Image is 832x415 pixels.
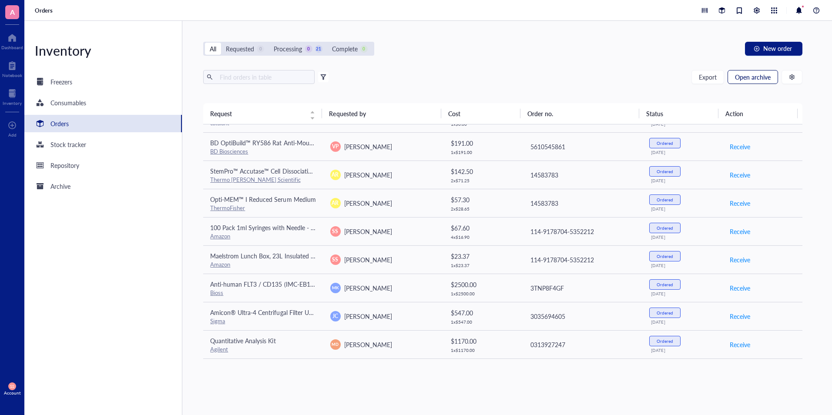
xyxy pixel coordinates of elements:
span: SS [332,228,338,235]
span: VP [332,143,339,151]
span: Opti-MEM™ I Reduced Serum Medium [210,195,315,204]
div: $ 191.00 [451,138,516,148]
button: Receive [729,168,751,182]
div: [DATE] [651,150,715,155]
div: 114-9178704-5352212 [530,227,635,236]
div: segmented control [203,42,374,56]
td: 114-9178704-5352212 [523,217,642,245]
div: Add [8,132,17,137]
span: Receive [730,283,750,293]
button: Receive [729,196,751,210]
div: 1 x $ 191.00 [451,150,516,155]
a: ThermoFisher [210,204,245,212]
span: SS [332,256,338,264]
div: $ 2500.00 [451,280,516,289]
th: Requested by [322,103,441,124]
span: Receive [730,170,750,180]
div: [DATE] [651,178,715,183]
a: Freezers [24,73,182,90]
div: Ordered [657,225,673,231]
td: 14583783 [523,161,642,189]
a: Repository [24,157,182,174]
td: 5610545861 [523,132,642,161]
div: Freezers [50,77,72,87]
div: Ordered [657,310,673,315]
a: Agilent [210,345,228,353]
a: Amazon [210,232,230,240]
div: [DATE] [651,121,715,127]
button: Receive [729,253,751,267]
button: Export [691,70,724,84]
div: 21 [315,45,322,53]
span: MD [332,341,339,348]
span: AR [332,171,339,179]
div: Ordered [657,338,673,344]
div: [DATE] [651,348,715,353]
div: 0313927247 [530,340,635,349]
a: BD Biosciences [210,147,248,155]
span: [PERSON_NAME] [344,284,392,292]
span: [PERSON_NAME] [344,142,392,151]
td: 0313927247 [523,330,642,358]
span: SS [10,384,14,389]
span: BD OptiBuild™ RY586 Rat Anti-Mouse TSPAN8 [210,138,339,147]
div: 0 [360,45,368,53]
div: 0 [257,45,264,53]
a: Dashboard [1,31,23,50]
span: Receive [730,142,750,151]
span: [PERSON_NAME] [344,312,392,321]
div: All [210,44,216,54]
div: Inventory [3,100,22,106]
div: 2 x $ 71.25 [451,178,516,183]
div: Requested [226,44,254,54]
div: Inventory [24,42,182,59]
div: Dashboard [1,45,23,50]
span: Amicon® Ultra-4 Centrifugal Filter Unit (10 kDa) [210,308,340,317]
td: 114-9178704-5352212 [523,245,642,274]
div: 3TNP8F4GF [530,283,635,293]
div: 14583783 [530,198,635,208]
div: Repository [50,161,79,170]
div: $ 142.50 [451,167,516,176]
div: Orders [50,119,69,128]
span: Receive [730,340,750,349]
div: 1 x $ 23.37 [451,263,516,268]
th: Order no. [520,103,639,124]
span: StemPro™ Accutase™ Cell Dissociation Reagent [210,167,338,175]
span: Export [699,74,717,80]
div: Notebook [2,73,22,78]
div: $ 1170.00 [451,336,516,346]
a: Thermo [PERSON_NAME] Scientific [210,175,300,184]
div: 1 x $ 0.00 [451,121,516,127]
div: Complete [332,44,358,54]
div: 1 x $ 547.00 [451,319,516,325]
a: Stock tracker [24,136,182,153]
div: $ 57.30 [451,195,516,204]
div: Stock tracker [50,140,86,149]
span: Quantitative Analysis Kit [210,336,275,345]
a: Orders [24,115,182,132]
th: Request [203,103,322,124]
input: Find orders in table [216,70,311,84]
span: [PERSON_NAME] [344,171,392,179]
a: Consumables [24,94,182,111]
div: [DATE] [651,291,715,296]
span: Receive [730,311,750,321]
span: Open archive [735,74,771,80]
span: AR [332,199,339,207]
div: Ordered [657,197,673,202]
a: Inventory [3,87,22,106]
span: Anti-human FLT3 / CD135 (IMC-EB10 Biosimilar) [210,280,342,288]
div: 14583783 [530,170,635,180]
button: Receive [729,338,751,351]
div: Ordered [657,282,673,287]
div: $ 23.37 [451,251,516,261]
span: Maelstrom Lunch Box, 23L Insulated Lunch Bag, Expandable Double Deck Cooler Bag, Lightweight Leak... [210,251,685,260]
button: New order [745,42,802,56]
a: Orders [35,7,54,14]
button: Open archive [728,70,778,84]
span: Receive [730,198,750,208]
th: Status [639,103,718,124]
a: Bioss [210,288,223,297]
span: 100 Pack 1ml Syringes with Needle - 27G 1/2 inch Disposable 1cc Luer Lock Syringe for Scientific ... [210,223,574,232]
